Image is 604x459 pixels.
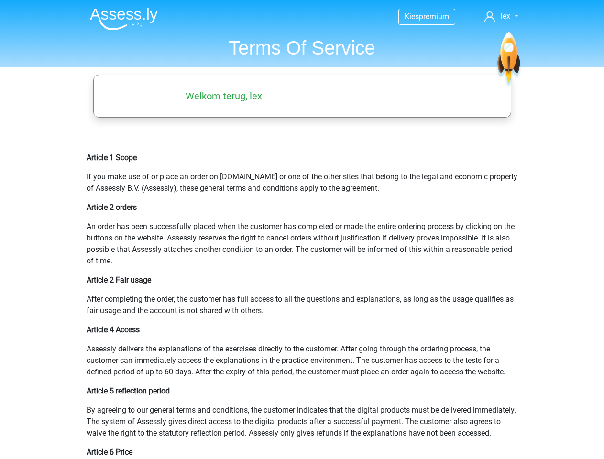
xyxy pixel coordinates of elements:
b: Article 6 Price [87,448,132,457]
span: Kies [405,12,419,21]
h1: Terms Of Service [82,36,522,59]
p: If you make use of or place an order on [DOMAIN_NAME] or one of the other sites that belong to th... [87,171,518,194]
img: spaceship.7d73109d6933.svg [495,32,522,88]
h5: Welkom terug, lex [105,90,342,102]
img: Assessly [90,8,158,30]
b: Article 4 Access [87,325,140,334]
b: Article 5 reflection period [87,386,170,395]
a: Kiespremium [399,10,455,23]
p: Assessly delivers the explanations of the exercises directly to the customer. After going through... [87,343,518,378]
b: Article 2 Fair usage [87,275,151,284]
b: Article 2 orders [87,203,137,212]
p: By agreeing to our general terms and conditions, the customer indicates that the digital products... [87,404,518,439]
b: Article 1 Scope [87,153,137,162]
a: lex [481,11,522,22]
p: An order has been successfully placed when the customer has completed or made the entire ordering... [87,221,518,267]
span: premium [419,12,449,21]
p: After completing the order, the customer has full access to all the questions and explanations, a... [87,294,518,317]
span: lex [501,11,510,21]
